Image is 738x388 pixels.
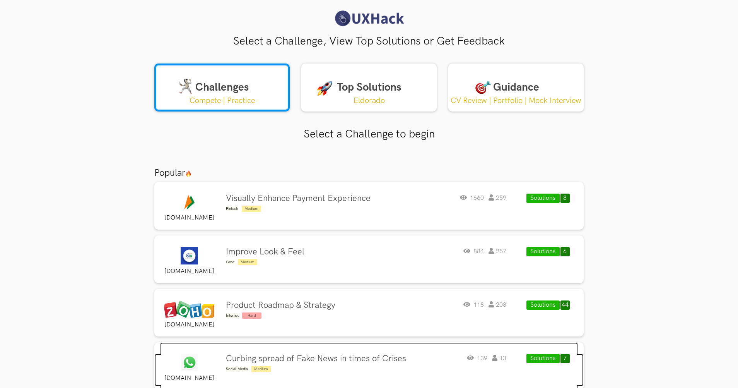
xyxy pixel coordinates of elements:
a: ZohoSalesIQ logo[DOMAIN_NAME]Product Roadmap & StrategyInternet Hard118 208Solutions44 [160,289,578,336]
a: Top Solutions [301,64,437,112]
label: [DOMAIN_NAME] [160,321,218,329]
label: [DOMAIN_NAME] [160,268,218,275]
h4: Visually Enhance Payment Experience [226,194,371,204]
img: Bhim logo [181,194,198,211]
span: Medium [238,259,257,265]
label: [DOMAIN_NAME] [160,214,218,222]
a: GST Portal logo[DOMAIN_NAME]Improve Look & FeelGovt Medium884 257Solutions6 [160,235,578,283]
span: Internet [226,313,239,318]
h4: Improve Look & Feel [226,247,304,257]
img: rocket [317,81,332,96]
a: Guidance [448,64,584,112]
span: 208 [489,301,506,309]
span: Medium [251,366,271,372]
button: 8 [560,194,570,203]
span: 13 [492,355,506,362]
span: Fintech [226,206,238,211]
img: ZohoSalesIQ logo [164,300,214,318]
button: 44 [560,300,570,310]
span: Hard [242,312,261,319]
h3: Popular [154,167,584,179]
h4: Curbing spread of Fake News in times of Crises [226,354,406,364]
p: Eldorado [354,96,385,106]
h3: Select a Challenge to begin [154,127,584,141]
button: Solutions [526,300,560,310]
h4: Product Roadmap & Strategy [226,300,335,311]
span: 257 [489,248,506,255]
img: dartboard [475,79,491,94]
h3: Select a Challenge, View Top Solutions or Get Feedback [154,34,584,48]
img: GST Portal logo [181,247,198,264]
button: 7 [560,354,570,363]
img: UXHack [332,10,406,27]
p: Compete | Practice [190,96,255,106]
p: CV Review | Portfolio | Mock Interview [451,96,581,106]
button: Solutions [526,247,560,256]
a: Challenges [154,64,290,112]
label: [DOMAIN_NAME] [160,374,218,382]
span: 259 [489,194,506,202]
span: 139 [467,355,487,362]
button: Solutions [526,354,560,363]
span: 118 [463,301,484,309]
img: sword [178,79,193,94]
button: 6 [560,247,570,256]
span: 884 [463,248,484,255]
img: Whatsapp logo [181,354,198,371]
button: Solutions [526,194,560,203]
a: Bhim logo[DOMAIN_NAME]Visually Enhance Payment ExperienceFintech Medium1660 259Solutions8 [160,182,578,230]
span: Govt [226,260,234,264]
img: 🔥 [185,170,191,177]
span: Medium [242,206,261,212]
span: Social Media [226,367,248,371]
span: 1660 [460,194,484,202]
